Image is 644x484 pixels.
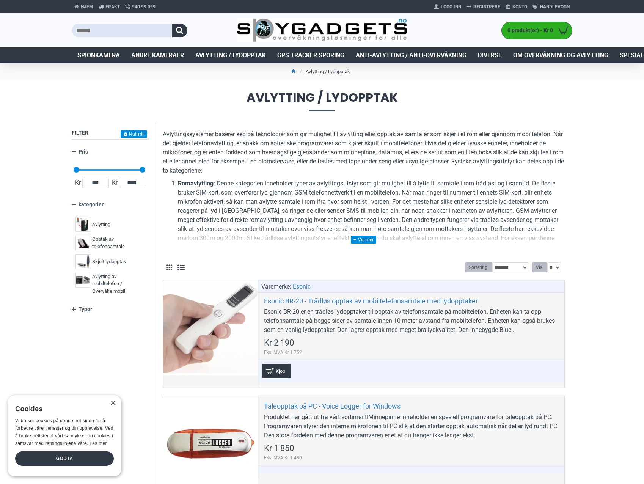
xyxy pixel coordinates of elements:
a: Avlytting / Lydopptak [190,47,272,63]
div: Cookies [15,401,109,417]
span: Spionkamera [77,51,120,60]
span: Vi bruker cookies på denne nettsiden for å forbedre våre tjenester og din opplevelse. Ved å bruke... [15,418,113,446]
a: 0 produkt(er) - Kr 0 [502,22,572,39]
img: Skjult lydopptak [75,254,90,269]
span: Kr [110,178,119,187]
span: Logg Inn [441,3,461,10]
a: Diverse [472,47,507,63]
span: Om overvåkning og avlytting [513,51,608,60]
label: Vis: [532,262,547,272]
a: Les mer, opens a new window [90,441,107,446]
img: Opptak av telefonsamtale [75,236,90,250]
a: Esonic [293,282,311,291]
a: GPS Tracker Sporing [272,47,350,63]
a: Esonic BR-20 - Trådløs opptak av mobiltelefonsamtale med lydopptaker Esonic BR-20 - Trådløs oppta... [163,280,258,375]
a: Anti-avlytting / Anti-overvåkning [350,47,472,63]
span: Konto [512,3,527,10]
a: Om overvåkning og avlytting [507,47,614,63]
div: Close [110,401,116,406]
a: Typer [72,303,147,316]
span: GPS Tracker Sporing [277,51,344,60]
a: Konto [503,1,530,13]
span: Kr [74,178,82,187]
span: Avlytting [92,221,110,228]
span: Kjøp [274,369,287,374]
span: Avlytting av mobiltelefon / Overvåke mobil [92,273,141,295]
span: Eks. MVA:Kr 1 752 [264,349,302,356]
div: Produktet har gått ut fra vårt sortiment!Minnepinne inneholder en spesiell programvare for taleop... [264,413,559,440]
a: kategorier [72,198,147,211]
a: Esonic BR-20 - Trådløs opptak av mobiltelefonsamtale med lydopptaker [264,297,478,305]
span: Skjult lydopptak [92,258,126,266]
b: Romavlytting [178,180,214,187]
span: Registrere [473,3,500,10]
a: romavlytteren [178,243,215,252]
span: Avlytting / Lydopptak [72,91,572,111]
img: SpyGadgets.no [237,18,407,43]
a: Pris [72,145,147,159]
img: Avlytting [75,217,90,232]
li: : Denne kategorien inneholder typer av avlyttingsutstyr som gir mulighet til å lytte til samtale ... [178,179,565,252]
a: Registrere [464,1,503,13]
span: Eks. MVA:Kr 1 480 [264,454,302,461]
a: Handlevogn [530,1,572,13]
a: Andre kameraer [126,47,190,63]
div: Esonic BR-20 er en trådløs lydopptaker til opptak av telefonsamtale på mobiltelefon. Enheten kan ... [264,307,559,335]
img: Avlytting av mobiltelefon / Overvåke mobil [75,273,90,288]
span: Anti-avlytting / Anti-overvåkning [356,51,467,60]
span: 0 produkt(er) - Kr 0 [502,27,555,35]
span: Avlytting / Lydopptak [195,51,266,60]
span: Handlevogn [540,3,570,10]
a: Spionkamera [72,47,126,63]
span: Opptak av telefonsamtale [92,236,141,250]
button: Nullstill [121,130,147,138]
span: Diverse [478,51,502,60]
span: Andre kameraer [131,51,184,60]
div: Godta [15,451,114,466]
span: 940 99 099 [132,3,156,10]
span: Kr 2 190 [264,339,294,347]
span: Varemerke: [261,282,291,291]
a: Logg Inn [431,1,464,13]
span: Filter [72,130,88,136]
span: Frakt [105,3,120,10]
a: Taleopptak på PC - Voice Logger for Windows [264,402,401,410]
span: Hjem [81,3,93,10]
span: Kr 1 850 [264,444,294,453]
label: Sortering: [465,262,492,272]
p: Avlyttingssystemer baserer seg på teknologier som gir mulighet til avlytting eller opptak av samt... [163,130,565,175]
